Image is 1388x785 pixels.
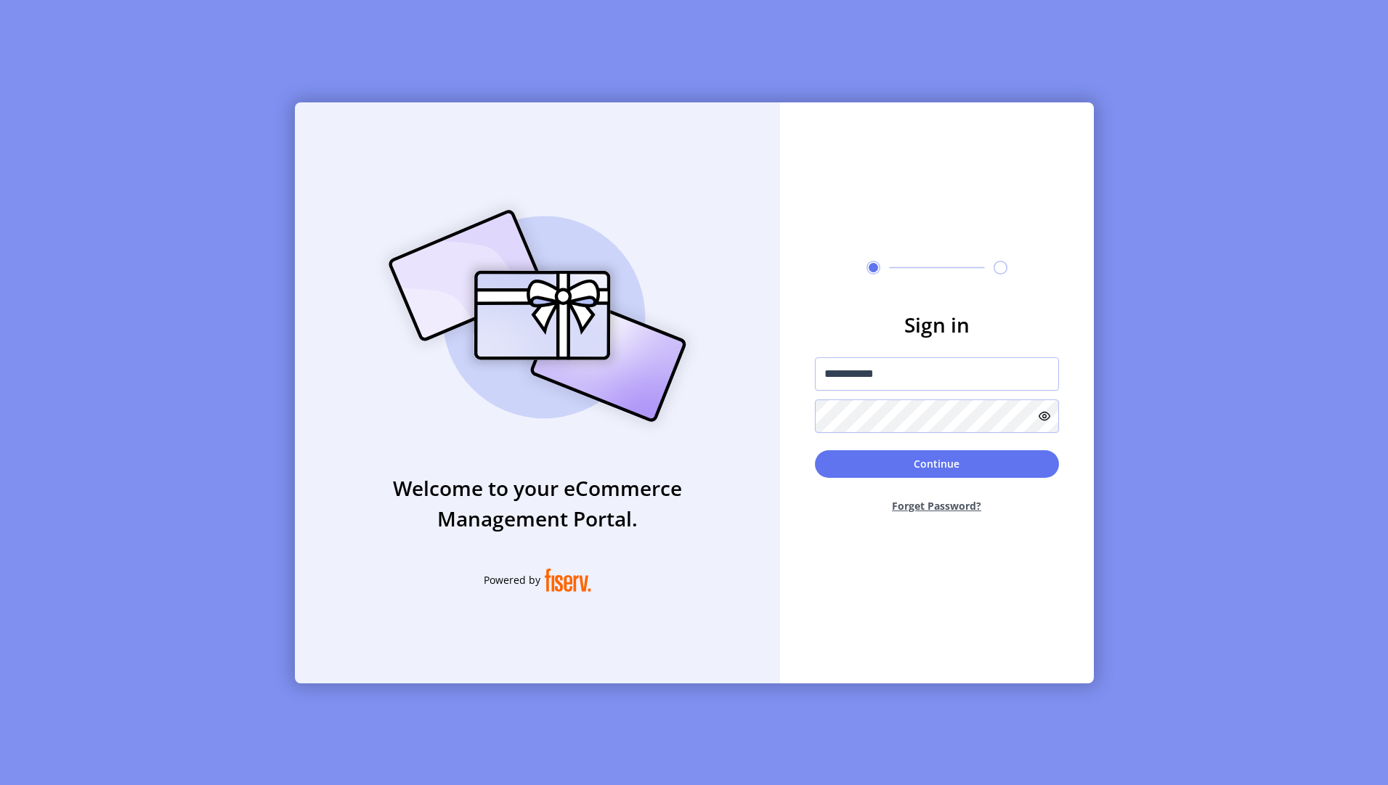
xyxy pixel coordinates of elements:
h3: Sign in [815,309,1059,340]
button: Forget Password? [815,487,1059,525]
img: card_Illustration.svg [367,194,708,438]
button: Continue [815,450,1059,478]
h3: Welcome to your eCommerce Management Portal. [295,473,780,534]
span: Powered by [484,572,540,587]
